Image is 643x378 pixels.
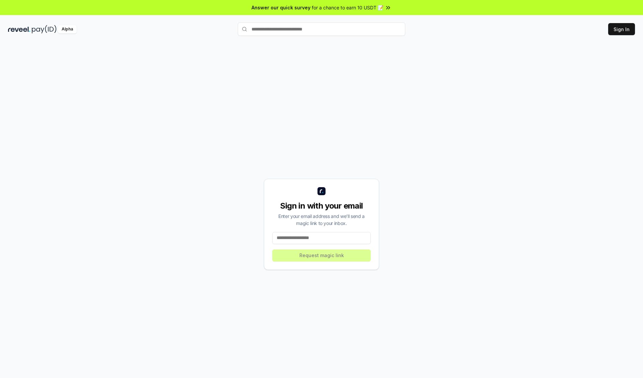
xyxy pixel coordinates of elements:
div: Sign in with your email [272,201,371,211]
img: logo_small [317,187,326,195]
div: Alpha [58,25,77,33]
img: reveel_dark [8,25,30,33]
span: for a chance to earn 10 USDT 📝 [312,4,383,11]
button: Sign In [608,23,635,35]
div: Enter your email address and we’ll send a magic link to your inbox. [272,213,371,227]
img: pay_id [32,25,57,33]
span: Answer our quick survey [252,4,310,11]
